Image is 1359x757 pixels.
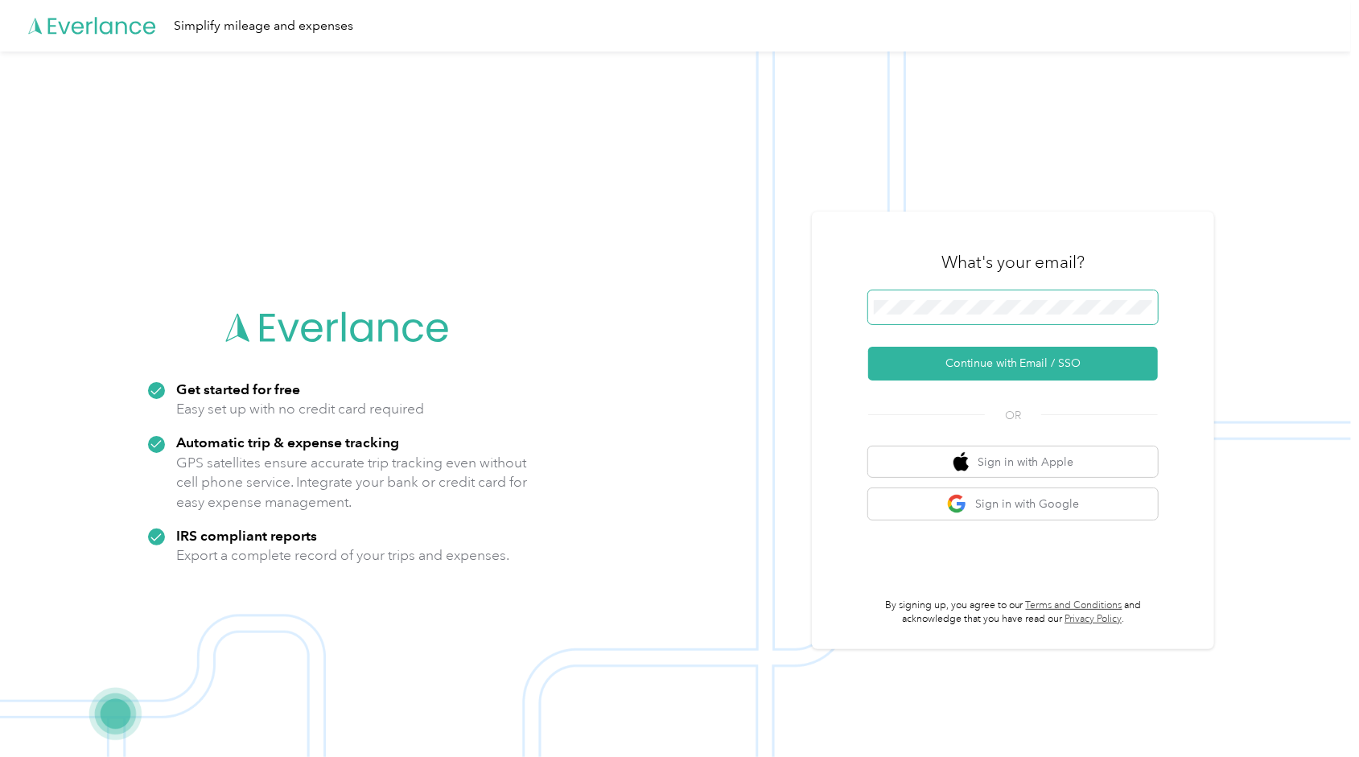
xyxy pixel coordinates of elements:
img: google logo [947,494,967,514]
img: apple logo [953,452,970,472]
p: GPS satellites ensure accurate trip tracking even without cell phone service. Integrate your bank... [176,453,528,512]
button: google logoSign in with Google [868,488,1158,520]
a: Terms and Conditions [1026,599,1122,611]
span: OR [985,407,1041,424]
strong: Get started for free [176,381,300,397]
strong: IRS compliant reports [176,527,317,544]
a: Privacy Policy [1065,613,1122,625]
button: apple logoSign in with Apple [868,446,1158,478]
p: Easy set up with no credit card required [176,399,424,419]
div: Simplify mileage and expenses [174,16,353,36]
p: By signing up, you agree to our and acknowledge that you have read our . [868,599,1158,627]
button: Continue with Email / SSO [868,347,1158,381]
h3: What's your email? [941,251,1085,274]
strong: Automatic trip & expense tracking [176,434,399,450]
p: Export a complete record of your trips and expenses. [176,545,509,566]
